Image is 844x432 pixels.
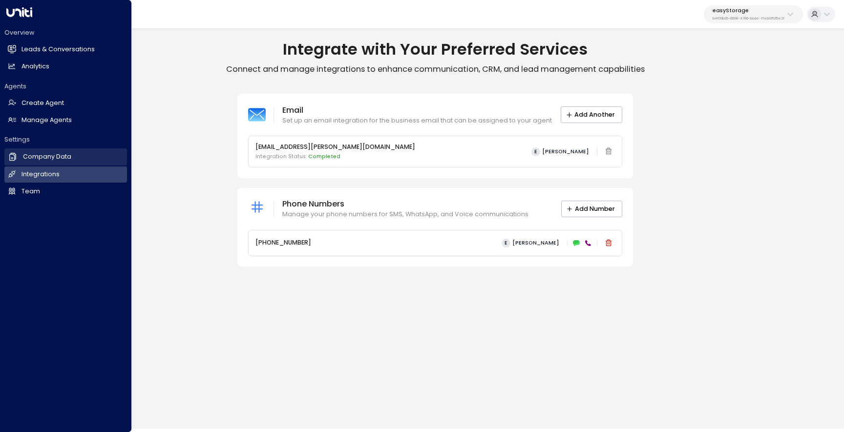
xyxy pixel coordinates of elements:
h2: Analytics [21,62,49,71]
button: E[PERSON_NAME] [498,237,563,249]
h2: Overview [4,28,127,37]
button: Delete phone number [602,236,615,249]
p: easyStorage [713,8,784,14]
span: [PERSON_NAME] [512,240,559,246]
div: SMS (Active) [572,238,581,247]
p: [PHONE_NUMBER] [255,238,311,247]
span: Email integration cannot be deleted while linked to an active agent. Please deactivate the agent ... [602,145,615,159]
h2: Agents [4,82,127,91]
h2: Leads & Conversations [21,45,95,54]
button: E[PERSON_NAME] [527,145,592,158]
span: Completed [308,153,340,160]
button: easyStorageb4f09b35-6698-4786-bcde-ffeb9f535e2f [704,5,803,23]
h2: Manage Agents [21,116,72,125]
a: Company Data [4,148,127,165]
a: Integrations [4,166,127,183]
a: Manage Agents [4,112,127,128]
h2: Integrations [21,170,60,179]
h1: Integrate with Your Preferred Services [26,40,844,59]
h2: Settings [4,135,127,144]
p: Integration Status: [255,153,415,161]
span: E [531,147,540,156]
p: Email [282,104,552,116]
h2: Company Data [23,152,71,162]
h2: Team [21,187,40,196]
span: E [502,239,510,247]
span: [PERSON_NAME] [542,149,589,155]
p: b4f09b35-6698-4786-bcde-ffeb9f535e2f [713,17,784,21]
a: Analytics [4,59,127,75]
div: VOICE (Active) [583,238,592,247]
p: Phone Numbers [282,198,528,210]
button: Add Another [561,106,622,123]
a: Leads & Conversations [4,41,127,58]
p: Connect and manage integrations to enhance communication, CRM, and lead management capabilities [26,64,844,75]
p: Manage your phone numbers for SMS, WhatsApp, and Voice communications [282,210,528,219]
h2: Create Agent [21,99,64,108]
p: Set up an email integration for the business email that can be assigned to your agent [282,116,552,125]
p: [EMAIL_ADDRESS][PERSON_NAME][DOMAIN_NAME] [255,143,415,152]
a: Create Agent [4,95,127,111]
button: Add Number [561,201,622,217]
a: Team [4,184,127,200]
